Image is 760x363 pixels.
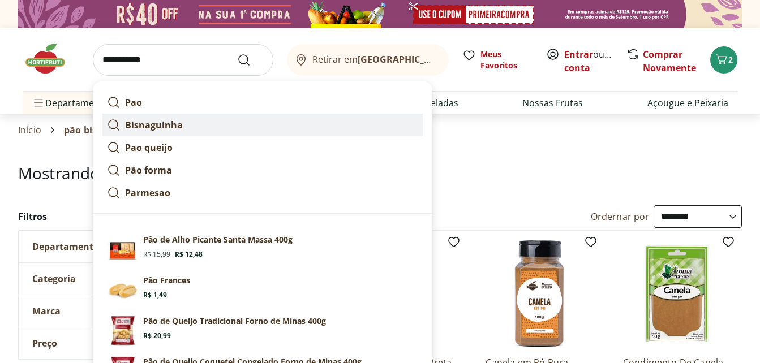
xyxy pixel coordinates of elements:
input: search [93,44,273,76]
span: Categoria [32,273,76,284]
span: Preço [32,338,57,349]
strong: Pao [125,96,142,109]
img: Canela em Pó Pura Natural Da Terra 100g [486,240,593,347]
h1: Mostrando resultados para: [18,164,742,182]
span: 2 [728,54,733,65]
a: Açougue e Peixaria [647,96,728,110]
img: Principal [107,275,139,306]
button: Marca [19,295,188,327]
strong: Bisnaguinha [125,119,183,131]
button: Menu [32,89,45,116]
strong: Pão forma [125,164,172,176]
a: Pão de Queijo Tradicional Forno de Minas 400gPão de Queijo Tradicional Forno de Minas 400gR$ 20,99 [102,311,423,352]
a: Pao queijo [102,136,423,159]
span: Retirar em [312,54,437,64]
b: [GEOGRAPHIC_DATA]/[GEOGRAPHIC_DATA] [358,53,548,66]
a: Nossas Frutas [522,96,583,110]
strong: Pao queijo [125,141,173,154]
span: pão bisnaguinha [64,125,141,135]
button: Carrinho [710,46,737,74]
a: Bisnaguinha [102,114,423,136]
span: Departamento [32,241,99,252]
span: R$ 20,99 [143,331,171,340]
a: Criar conta [564,48,626,74]
a: Pao [102,91,423,114]
span: R$ 12,48 [175,250,203,259]
a: Pão forma [102,159,423,181]
button: Categoria [19,263,188,295]
a: Comprar Novamente [643,48,696,74]
a: Parmesao [102,181,423,204]
p: Pão de Alho Picante Santa Massa 400g [143,234,293,245]
span: Meus Favoritos [480,49,533,71]
a: PrincipalPão FrancesR$ 1,49 [102,270,423,311]
img: Hortifruti [23,42,79,76]
a: Entrar [564,48,593,60]
button: Departamento [19,231,188,262]
span: Marca [32,305,61,317]
img: Pão de Queijo Tradicional Forno de Minas 400g [107,316,139,347]
p: Pão Frances [143,275,190,286]
span: ou [564,47,615,75]
a: Início [18,125,41,135]
button: Preço [19,327,188,359]
label: Ordernar por [591,210,650,223]
img: Pão de Alho Picante Santa Massa 400g [107,234,139,266]
strong: Parmesao [125,187,170,199]
span: R$ 15,99 [143,250,170,259]
span: R$ 1,49 [143,291,167,300]
img: Condimento De Canela em Pó 50G [623,240,731,347]
h2: Filtros [18,205,189,228]
span: Departamentos [32,89,113,116]
a: Pão de Alho Picante Santa Massa 400gPão de Alho Picante Santa Massa 400gR$ 15,99R$ 12,48 [102,230,423,270]
button: Submit Search [237,53,264,67]
a: Meus Favoritos [462,49,533,71]
p: Pão de Queijo Tradicional Forno de Minas 400g [143,316,326,327]
button: Retirar em[GEOGRAPHIC_DATA]/[GEOGRAPHIC_DATA] [287,44,449,76]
